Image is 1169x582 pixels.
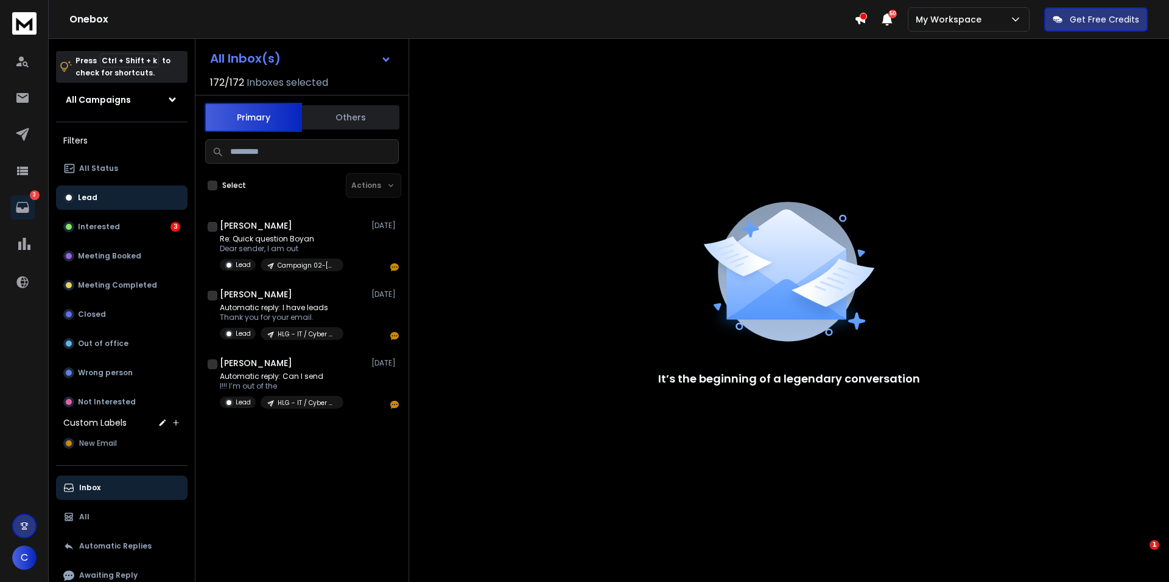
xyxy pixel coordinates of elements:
label: Select [222,181,246,190]
p: Dear sender, I am out [220,244,343,254]
span: 172 / 172 [210,75,244,90]
button: All [56,505,188,529]
p: Out of office [78,339,128,348]
h1: All Campaigns [66,94,131,106]
button: Not Interested [56,390,188,414]
p: I!!! I’m out of the [220,381,343,391]
a: 3 [10,195,35,220]
p: My Workspace [916,13,986,26]
h3: Custom Labels [63,417,127,429]
button: Wrong person [56,361,188,385]
p: Automatic reply: I have leads [220,303,343,313]
button: New Email [56,431,188,456]
div: 3 [170,222,180,232]
p: Wrong person [78,368,133,378]
p: Get Free Credits [1070,13,1139,26]
p: Automatic Replies [79,541,152,551]
p: It’s the beginning of a legendary conversation [658,370,920,387]
h1: All Inbox(s) [210,52,281,64]
p: Automatic reply: Can I send [220,372,343,381]
p: Awaiting Reply [79,570,138,580]
p: Interested [78,222,120,232]
button: Out of office [56,331,188,356]
img: logo [12,12,37,35]
button: Get Free Credits [1044,7,1148,32]
p: Lead [236,398,251,407]
p: HLG - IT / Cyber 03 AB353 [278,398,336,407]
p: Inbox [79,483,100,493]
span: Ctrl + Shift + k [100,54,159,68]
p: [DATE] [371,289,399,299]
button: Others [302,104,399,131]
span: 50 [888,10,897,18]
p: [DATE] [371,221,399,230]
p: 3 [30,190,40,200]
button: C [12,546,37,570]
span: 1 [1150,540,1159,550]
button: Lead [56,185,188,210]
h1: [PERSON_NAME] [220,220,292,232]
h1: Onebox [69,12,854,27]
p: Re: Quick question Boyan [220,234,343,244]
span: New Email [79,438,117,448]
p: All [79,512,90,522]
button: Inbox [56,476,188,500]
button: Meeting Booked [56,244,188,268]
p: Meeting Booked [78,251,141,261]
p: Meeting Completed [78,280,157,290]
button: Interested3 [56,215,188,239]
p: HLG - IT / Cyber 04 AB354 [278,330,336,339]
h1: [PERSON_NAME] [220,288,292,300]
button: Primary [205,103,302,132]
button: Closed [56,302,188,327]
iframe: Intercom live chat [1125,540,1154,569]
p: Closed [78,310,106,319]
p: Campaign 02-[GEOGRAPHIC_DATA] [278,261,336,270]
button: All Campaigns [56,88,188,112]
p: All Status [79,164,118,173]
p: Press to check for shortcuts. [75,55,170,79]
p: Lead [78,193,97,203]
h3: Filters [56,132,188,149]
button: All Inbox(s) [200,46,401,71]
button: All Status [56,156,188,181]
h3: Inboxes selected [247,75,328,90]
h1: [PERSON_NAME] [220,357,292,369]
p: Thank you for your email. [220,313,343,322]
button: Automatic Replies [56,534,188,558]
p: Lead [236,260,251,269]
p: Not Interested [78,397,136,407]
p: [DATE] [371,358,399,368]
button: Meeting Completed [56,273,188,297]
p: Lead [236,329,251,338]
